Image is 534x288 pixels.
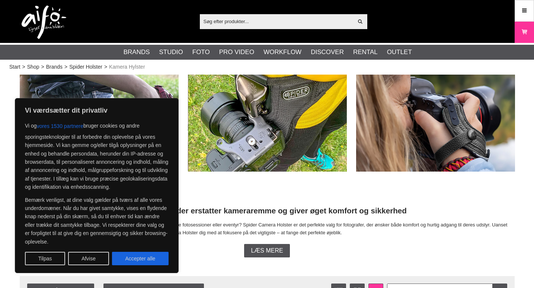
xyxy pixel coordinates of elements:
a: Brands [46,63,63,71]
span: Læs mere [251,247,283,254]
img: Annonce:002 ban-spider-holster-002.jpg [188,75,347,172]
a: Workflow [263,47,301,57]
a: Pro Video [219,47,254,57]
a: Discover [311,47,344,57]
button: Tilpas [25,252,65,265]
button: Afvise [68,252,109,265]
img: Annonce:001 ban-spider-holster-001.jpg [20,75,179,172]
p: Vi værdsætter dit privatliv [25,106,169,115]
span: > [64,63,67,71]
a: Spider Holster [69,63,102,71]
a: Outlet [387,47,412,57]
a: Foto [192,47,210,57]
img: logo.png [22,6,66,39]
span: > [22,63,25,71]
a: Shop [27,63,39,71]
a: Studio [159,47,183,57]
p: Vi og bruger cookies og andre sporingsteknologier til at forbedre din oplevelse på vores hjemmesi... [25,119,169,191]
p: Bemærk venligst, at dine valg gælder på tværs af alle vores underdomæner. Når du har givet samtyk... [25,196,169,246]
span: > [104,63,107,71]
span: Kamera Hylster [109,63,145,71]
button: vores 1530 partnere [37,119,83,133]
input: Søg efter produkter... [200,16,354,27]
img: Annonce:003 ban-spider-holster-003.jpg [356,75,515,172]
span: > [41,63,44,71]
button: Accepter alle [112,252,169,265]
h2: Spider Camera Holster – Kameratilbehøret der erstatter kameraremme og giver øget komfort og sikke... [20,206,515,216]
h1: Spider Holster [20,181,515,197]
a: Start [9,63,20,71]
div: Vi værdsætter dit privatliv [15,98,179,273]
p: Leder du efter en smart og sikker løsning til at bære dit kamera under lange fotosessioner eller ... [20,221,515,237]
a: Brands [124,47,150,57]
a: Rental [353,47,378,57]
